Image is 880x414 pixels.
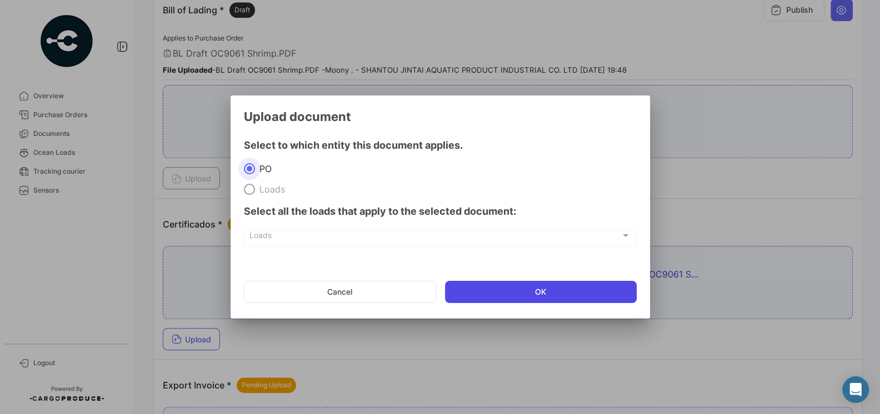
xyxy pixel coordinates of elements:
span: Loads [255,184,285,195]
span: Loads [249,233,621,243]
div: Abrir Intercom Messenger [842,376,869,403]
h4: Select all the loads that apply to the selected document: [244,204,637,219]
h4: Select to which entity this document applies. [244,138,637,153]
button: OK [445,281,637,303]
span: PO [255,163,272,174]
button: Cancel [244,281,437,303]
h3: Upload document [244,109,637,124]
